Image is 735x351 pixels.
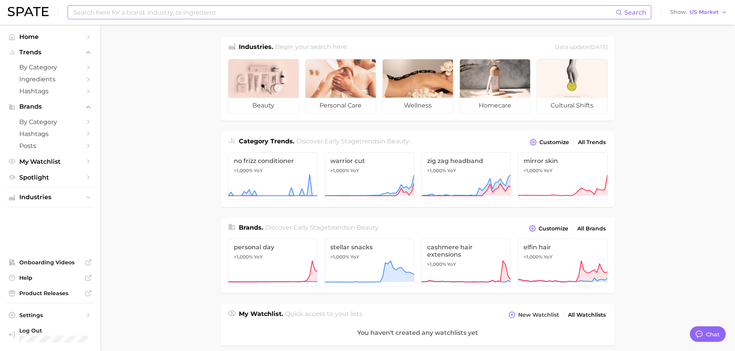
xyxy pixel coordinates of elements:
span: >1,000% [234,168,253,173]
a: Home [6,31,94,43]
span: Category Trends . [239,138,294,145]
span: stellar snacks [330,244,409,251]
span: personal day [234,244,312,251]
a: cultural shifts [537,59,608,114]
span: elfin hair [524,244,602,251]
span: All Brands [577,225,606,232]
span: YoY [350,254,359,260]
span: by Category [19,64,81,71]
span: Settings [19,312,81,319]
span: Hashtags [19,87,81,95]
h1: Industries. [239,42,273,53]
span: >1,000% [427,261,446,267]
span: Discover Early Stage brands in . [265,224,379,231]
span: wellness [383,98,453,113]
span: mirror skin [524,157,602,165]
span: Discover Early Stage trends in . [296,138,410,145]
a: personal day>1,000% YoY [228,238,318,286]
a: Product Releases [6,287,94,299]
a: no frizz conditioner>1,000% YoY [228,152,318,200]
button: Customize [528,137,571,148]
a: Settings [6,309,94,321]
span: warrior cut [330,157,409,165]
a: homecare [460,59,531,114]
button: New Watchlist [507,309,561,320]
span: cultural shifts [537,98,607,113]
a: Spotlight [6,171,94,183]
span: US Market [689,10,719,14]
span: All Watchlists [568,312,606,318]
span: no frizz conditioner [234,157,312,165]
a: elfin hair>1,000% YoY [518,238,608,286]
a: mirror skin>1,000% YoY [518,152,608,200]
span: YoY [254,168,263,174]
span: YoY [447,261,456,267]
span: zig zag headband [427,157,505,165]
div: Data update: [DATE] [555,42,608,53]
span: Trends [19,49,81,56]
a: zig zag headband>1,000% YoY [421,152,511,200]
span: Show [670,10,687,14]
a: All Watchlists [566,310,608,320]
span: Search [624,9,646,16]
span: New Watchlist [518,312,559,318]
button: Customize [527,223,570,234]
span: YoY [447,168,456,174]
a: stellar snacks>1,000% YoY [324,238,414,286]
span: >1,000% [234,254,253,260]
h2: Begin your search here. [275,42,348,53]
span: personal care [306,98,376,113]
a: Hashtags [6,128,94,140]
span: beauty [228,98,299,113]
span: Ingredients [19,76,81,83]
a: beauty [228,59,299,114]
input: Search here for a brand, industry, or ingredient [73,6,616,19]
a: cashmere hair extensions>1,000% YoY [421,238,511,286]
h1: My Watchlist. [239,309,283,320]
button: Trends [6,47,94,58]
a: My Watchlist [6,156,94,168]
span: Log Out [19,327,88,334]
a: All Trends [576,137,608,148]
span: YoY [544,254,553,260]
span: homecare [460,98,530,113]
span: Home [19,33,81,40]
span: >1,000% [524,168,542,173]
span: cashmere hair extensions [427,244,505,258]
a: Posts [6,140,94,152]
span: >1,000% [427,168,446,173]
button: ShowUS Market [668,7,729,17]
span: >1,000% [330,168,349,173]
a: personal care [305,59,376,114]
span: Onboarding Videos [19,259,81,266]
a: wellness [382,59,453,114]
span: Product Releases [19,290,81,297]
a: Ingredients [6,73,94,85]
a: by Category [6,61,94,73]
span: Help [19,274,81,281]
span: YoY [254,254,263,260]
span: Customize [539,225,568,232]
a: Log out. Currently logged in with e-mail david.lucas@loreal.com. [6,325,94,345]
h2: Quick access to your lists. [285,309,363,320]
span: >1,000% [524,254,542,260]
span: YoY [544,168,553,174]
span: YoY [350,168,359,174]
a: Hashtags [6,85,94,97]
a: warrior cut>1,000% YoY [324,152,414,200]
button: Brands [6,101,94,113]
span: beauty [387,138,409,145]
img: SPATE [8,7,49,16]
span: by Category [19,118,81,126]
button: Industries [6,191,94,203]
span: >1,000% [330,254,349,260]
span: Brands [19,103,81,110]
span: Industries [19,194,81,201]
span: Posts [19,142,81,149]
a: All Brands [575,223,608,234]
div: You haven't created any watchlists yet [221,320,615,346]
a: Help [6,272,94,284]
span: beauty [357,224,378,231]
span: Hashtags [19,130,81,138]
span: Spotlight [19,174,81,181]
